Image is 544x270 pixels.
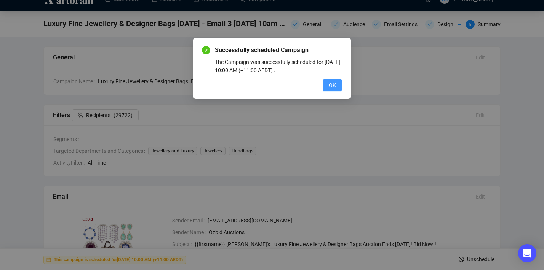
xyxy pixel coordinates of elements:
div: Open Intercom Messenger [518,244,536,262]
span: Successfully scheduled Campaign [215,46,342,55]
button: OK [323,79,342,91]
div: The Campaign was successfully scheduled for [DATE] 10:00 AM (+11:00 AEDT) . [215,58,342,75]
span: OK [329,81,336,89]
span: check-circle [202,46,210,54]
